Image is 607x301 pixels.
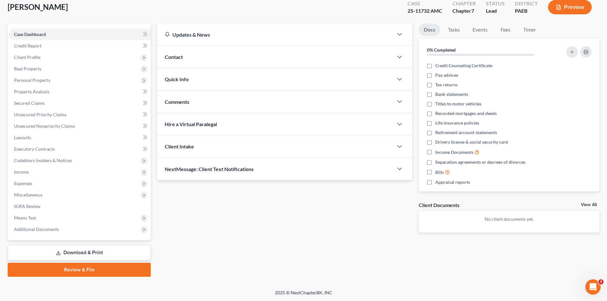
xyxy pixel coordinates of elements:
span: Lawsuits [14,135,31,140]
a: Lawsuits [9,132,151,143]
a: Case Dashboard [9,29,151,40]
span: Additional Documents [14,226,59,232]
div: Lead [486,7,505,15]
span: Miscellaneous [14,192,42,197]
span: Real Property [14,66,41,71]
span: Property Analysis [14,89,49,94]
span: 7 [471,8,474,14]
span: Income Documents [435,149,473,155]
span: Bank statements [435,91,468,97]
span: Recorded mortgages and deeds [435,110,497,117]
span: Comments [165,99,189,105]
strong: 0% Completed [427,47,456,53]
span: NextMessage: Client Text Notifications [165,166,254,172]
span: Codebtors Insiders & Notices [14,158,72,163]
span: SOFA Review [14,204,40,209]
span: Separation agreements or decrees of divorces [435,159,525,165]
span: Personal Property [14,77,50,83]
span: Client Profile [14,54,40,60]
div: Chapter [452,7,476,15]
span: Means Test [14,215,36,220]
div: Updates & News [165,31,386,38]
a: Property Analysis [9,86,151,97]
a: Timer [518,24,541,36]
a: Unsecured Nonpriority Claims [9,120,151,132]
span: Client Intake [165,143,194,149]
a: Events [467,24,493,36]
span: Credit Counseling Certificate [435,62,492,69]
div: PAEB [515,7,538,15]
iframe: Intercom live chat [585,279,601,295]
span: Drivers license & social security card [435,139,508,145]
span: Bills [435,169,444,176]
span: Case Dashboard [14,32,46,37]
a: Executory Contracts [9,143,151,155]
span: Life insurance policies [435,120,479,126]
div: 25-11732 AMC [408,7,442,15]
span: Expenses [14,181,32,186]
a: Unsecured Priority Claims [9,109,151,120]
span: Hire a Virtual Paralegal [165,121,217,127]
span: [PERSON_NAME] [8,2,68,11]
a: View All [581,203,597,207]
span: Appraisal reports [435,179,470,185]
span: 3 [598,279,603,284]
a: Review & File [8,263,151,277]
span: Secured Claims [14,100,45,106]
span: Tax returns [435,82,458,88]
a: SOFA Review [9,201,151,212]
span: Titles to motor vehicles [435,101,481,107]
p: No client documents yet. [424,216,594,222]
div: 2025 © NextChapterBK, INC [122,290,485,301]
span: Unsecured Priority Claims [14,112,67,117]
a: Download & Print [8,245,151,260]
a: Fees [495,24,516,36]
a: Secured Claims [9,97,151,109]
a: Credit Report [9,40,151,52]
span: Contact [165,54,183,60]
a: Docs [419,24,440,36]
span: Income [14,169,29,175]
span: Unsecured Nonpriority Claims [14,123,75,129]
span: Quick Info [165,76,189,82]
a: Tasks [443,24,465,36]
div: Client Documents [419,202,459,208]
span: Pay advices [435,72,458,78]
span: Retirement account statements [435,129,497,136]
span: Executory Contracts [14,146,55,152]
span: Credit Report [14,43,41,48]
